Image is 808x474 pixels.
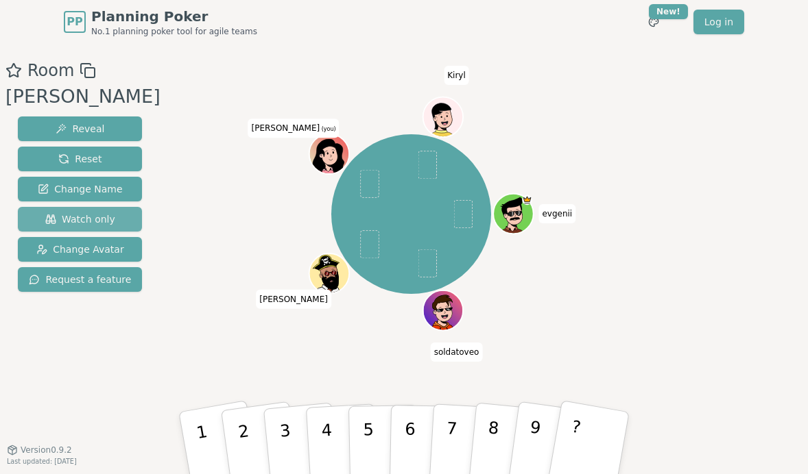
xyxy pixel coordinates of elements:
[29,273,131,286] span: Request a feature
[649,4,688,19] div: New!
[310,136,348,173] button: Click to change your avatar
[444,66,469,85] span: Click to change your name
[693,10,744,34] a: Log in
[320,127,336,133] span: (you)
[36,242,124,256] span: Change Avatar
[7,445,72,456] button: Version0.9.2
[38,182,122,196] span: Change Name
[431,342,483,362] span: Click to change your name
[522,195,532,205] span: evgenii is the host
[18,177,142,201] button: Change Name
[18,237,142,262] button: Change Avatar
[91,7,257,26] span: Planning Poker
[27,58,74,83] span: Room
[18,207,142,232] button: Watch only
[91,26,257,37] span: No.1 planning poker tool for agile teams
[18,147,142,171] button: Reset
[56,122,104,136] span: Reveal
[7,458,77,465] span: Last updated: [DATE]
[67,14,82,30] span: PP
[256,290,331,309] span: Click to change your name
[18,267,142,292] button: Request a feature
[21,445,72,456] span: Version 0.9.2
[45,212,115,226] span: Watch only
[64,7,257,37] a: PPPlanning PokerNo.1 planning poker tool for agile teams
[58,152,102,166] span: Reset
[248,119,339,138] span: Click to change your name
[5,83,161,111] div: [PERSON_NAME]
[641,10,666,34] button: New!
[18,116,142,141] button: Reveal
[538,204,575,223] span: Click to change your name
[5,58,22,83] button: Add as favourite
